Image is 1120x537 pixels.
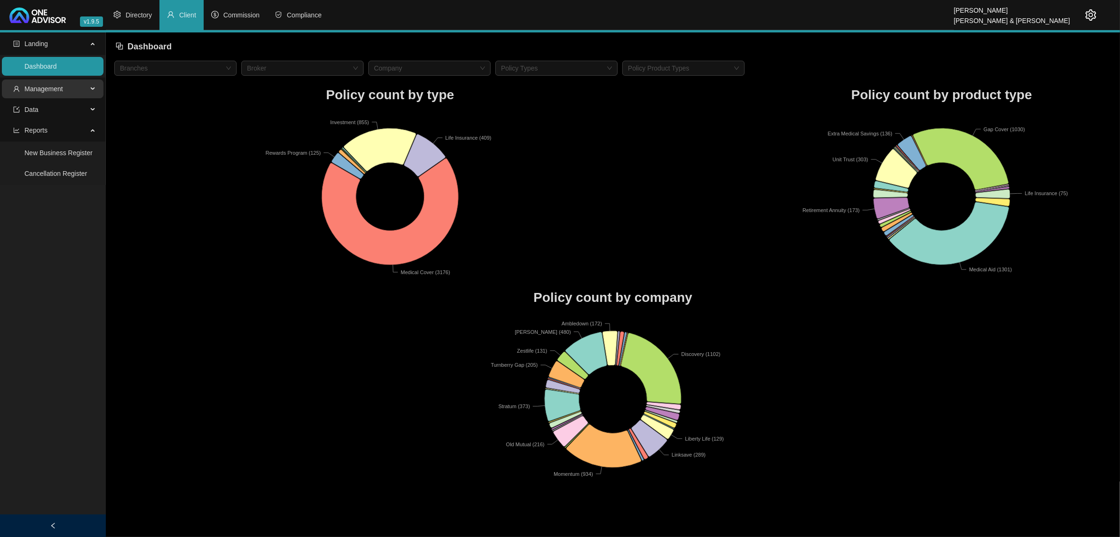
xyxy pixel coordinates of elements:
text: Turnberry Gap (205) [491,362,538,368]
span: Dashboard [127,42,172,51]
text: Investment (855) [330,119,369,125]
text: [PERSON_NAME] (480) [515,329,571,335]
span: Commission [223,11,260,19]
span: setting [113,11,121,18]
text: Life Insurance (75) [1025,190,1068,196]
span: Compliance [287,11,322,19]
text: Gap Cover (1030) [984,126,1025,132]
text: Retirement Annuity (173) [802,207,860,213]
span: Management [24,85,63,93]
a: New Business Register [24,149,93,157]
text: Unit Trust (303) [833,157,868,162]
span: v1.9.5 [80,16,103,27]
text: Linksave (289) [672,452,706,458]
span: dollar [211,11,219,18]
span: Landing [24,40,48,47]
span: Reports [24,126,48,134]
h1: Policy count by company [114,287,1112,308]
text: Ambledown (172) [562,321,602,326]
span: import [13,106,20,113]
text: Zestlife (131) [517,348,547,354]
span: left [50,522,56,529]
text: Momentum (934) [554,471,593,477]
div: [PERSON_NAME] & [PERSON_NAME] [954,13,1070,23]
text: Medical Aid (1301) [969,267,1012,272]
span: Directory [126,11,152,19]
span: user [167,11,175,18]
span: Client [179,11,196,19]
span: profile [13,40,20,47]
a: Cancellation Register [24,170,87,177]
span: line-chart [13,127,20,134]
text: Discovery (1102) [682,351,721,357]
text: Rewards Program (125) [266,150,321,155]
text: Old Mutual (216) [506,442,545,447]
text: Stratum (373) [499,403,530,409]
img: 2df55531c6924b55f21c4cf5d4484680-logo-light.svg [9,8,66,23]
a: Dashboard [24,63,57,70]
text: Extra Medical Savings (136) [827,130,892,136]
span: block [115,42,124,50]
text: Liberty Life (129) [685,436,724,442]
span: user [13,86,20,92]
div: [PERSON_NAME] [954,2,1070,13]
span: safety [275,11,282,18]
text: Life Insurance (409) [445,134,492,140]
span: setting [1085,9,1096,21]
text: Medical Cover (3176) [401,269,450,275]
span: Data [24,106,39,113]
h1: Policy count by type [114,85,666,105]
